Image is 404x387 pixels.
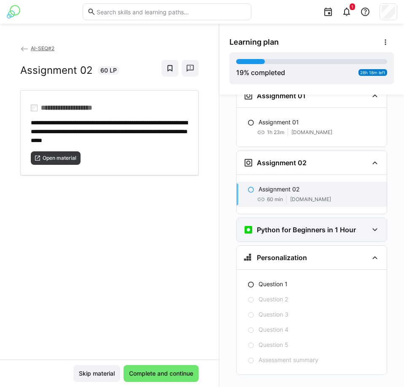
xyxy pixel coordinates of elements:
[267,196,283,203] span: 60 min
[360,70,385,75] span: 28h 18m left
[236,67,285,78] div: % completed
[259,295,288,304] p: Question 2
[31,151,81,165] button: Open material
[229,38,279,47] span: Learning plan
[42,155,77,161] span: Open material
[20,45,54,51] a: AI-SEQ#2
[124,365,199,382] button: Complete and continue
[73,365,120,382] button: Skip material
[291,129,332,136] span: [DOMAIN_NAME]
[96,8,247,16] input: Search skills and learning paths…
[259,310,288,319] p: Question 3
[31,45,54,51] span: AI-SEQ#2
[257,253,307,262] h3: Personalization
[259,325,288,334] p: Question 4
[259,341,288,349] p: Question 5
[259,356,318,364] p: Assessment summary
[257,226,356,234] h3: Python for Beginners in 1 Hour
[128,369,194,378] span: Complete and continue
[257,159,307,167] h3: Assignment 02
[257,91,306,100] h3: Assignment 01
[100,66,117,75] span: 60 LP
[259,118,299,126] p: Assignment 01
[20,64,93,77] h2: Assignment 02
[351,4,353,9] span: 1
[259,185,299,193] p: Assignment 02
[236,68,244,77] span: 19
[78,369,116,378] span: Skip material
[259,280,288,288] p: Question 1
[290,196,331,203] span: [DOMAIN_NAME]
[267,129,284,136] span: 1h 23m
